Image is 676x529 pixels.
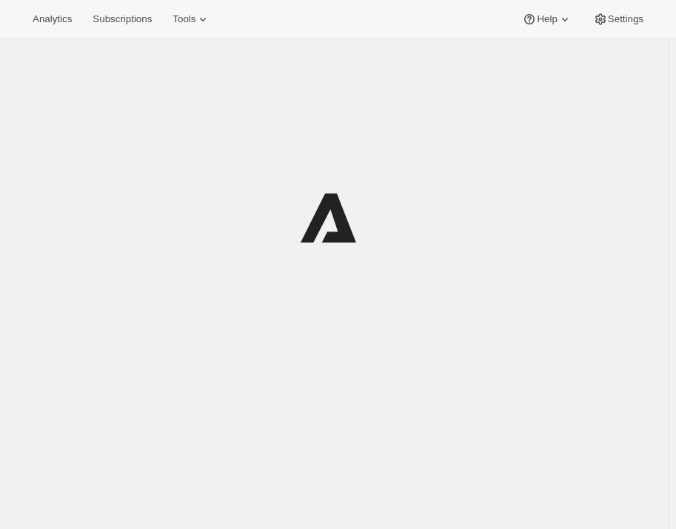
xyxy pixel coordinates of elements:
span: Subscriptions [93,13,152,25]
button: Analytics [24,9,81,30]
button: Help [513,9,580,30]
button: Tools [164,9,219,30]
button: Subscriptions [84,9,161,30]
span: Settings [608,13,643,25]
button: Settings [584,9,652,30]
span: Tools [173,13,195,25]
span: Analytics [33,13,72,25]
span: Help [537,13,557,25]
